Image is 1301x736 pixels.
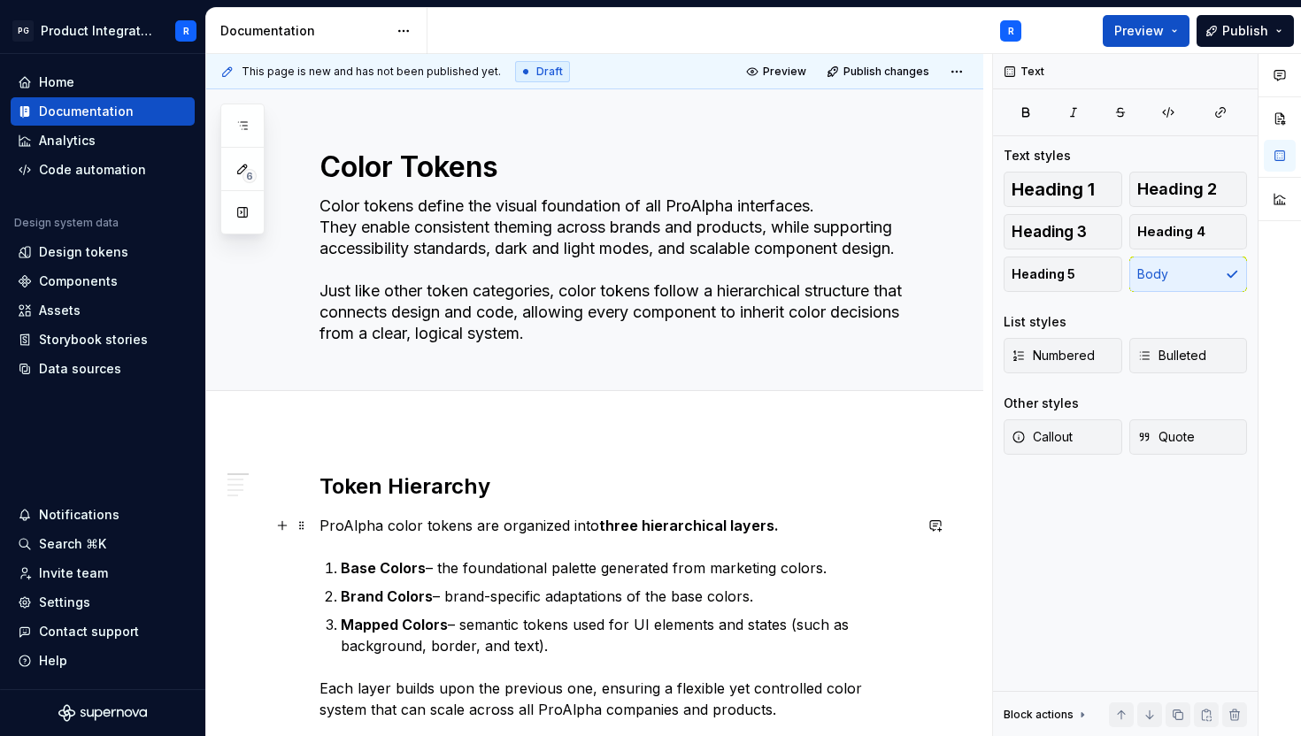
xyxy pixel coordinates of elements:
[763,65,806,79] span: Preview
[41,22,154,40] div: Product Integration
[242,169,257,183] span: 6
[11,617,195,646] button: Contact support
[39,331,148,349] div: Storybook stories
[39,623,139,640] div: Contact support
[11,355,195,383] a: Data sources
[11,267,195,295] a: Components
[11,501,195,529] button: Notifications
[1004,338,1122,373] button: Numbered
[11,296,195,325] a: Assets
[536,65,563,79] span: Draft
[11,326,195,354] a: Storybook stories
[39,103,134,120] div: Documentation
[11,156,195,184] a: Code automation
[1004,172,1122,207] button: Heading 1
[11,530,195,558] button: Search ⌘K
[1129,419,1248,455] button: Quote
[1012,223,1087,241] span: Heading 3
[1004,257,1122,292] button: Heading 5
[1129,172,1248,207] button: Heading 2
[39,243,128,261] div: Design tokens
[12,20,34,42] div: PG
[1012,180,1095,198] span: Heading 1
[316,192,909,348] textarea: Color tokens define the visual foundation of all ProAlpha interfaces. They enable consistent them...
[11,559,195,587] a: Invite team
[1129,214,1248,249] button: Heading 4
[39,564,108,582] div: Invite team
[39,535,106,553] div: Search ⌘K
[39,506,119,524] div: Notifications
[319,472,912,501] h2: Token Hierarchy
[1012,265,1075,283] span: Heading 5
[39,73,74,91] div: Home
[58,704,147,722] svg: Supernova Logo
[14,216,119,230] div: Design system data
[11,588,195,617] a: Settings
[183,24,189,38] div: R
[39,302,81,319] div: Assets
[1137,223,1205,241] span: Heading 4
[741,59,814,84] button: Preview
[341,559,426,577] strong: Base Colors
[11,126,195,155] a: Analytics
[39,652,67,670] div: Help
[1137,180,1217,198] span: Heading 2
[1004,702,1089,727] div: Block actions
[242,65,501,79] span: This page is new and has not been published yet.
[39,132,96,149] div: Analytics
[1012,428,1073,446] span: Callout
[1222,22,1268,40] span: Publish
[599,517,779,534] strong: three hierarchical layers.
[1004,147,1071,165] div: Text styles
[341,614,912,656] p: – semantic tokens used for UI elements and states (such as background, border, and text).
[1004,313,1066,331] div: List styles
[220,22,388,40] div: Documentation
[341,557,912,579] p: – the foundational palette generated from marketing colors.
[11,68,195,96] a: Home
[341,586,912,607] p: – brand-specific adaptations of the base colors.
[1103,15,1189,47] button: Preview
[1137,347,1206,364] span: Bulleted
[1114,22,1164,40] span: Preview
[39,594,90,611] div: Settings
[11,238,195,266] a: Design tokens
[821,59,937,84] button: Publish changes
[1129,338,1248,373] button: Bulleted
[39,360,121,378] div: Data sources
[39,161,146,179] div: Code automation
[1012,347,1095,364] span: Numbered
[316,146,909,188] textarea: Color Tokens
[319,515,912,536] p: ProAlpha color tokens are organized into
[11,97,195,126] a: Documentation
[1004,214,1122,249] button: Heading 3
[4,11,202,50] button: PGProduct IntegrationR
[11,647,195,675] button: Help
[843,65,929,79] span: Publish changes
[319,678,912,720] p: Each layer builds upon the previous one, ensuring a flexible yet controlled color system that can...
[1008,24,1014,38] div: R
[1197,15,1294,47] button: Publish
[1004,419,1122,455] button: Callout
[1137,428,1195,446] span: Quote
[39,272,118,290] div: Components
[1004,708,1074,722] div: Block actions
[341,587,433,605] strong: Brand Colors
[1004,395,1079,412] div: Other styles
[341,616,448,633] strong: Mapped Colors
